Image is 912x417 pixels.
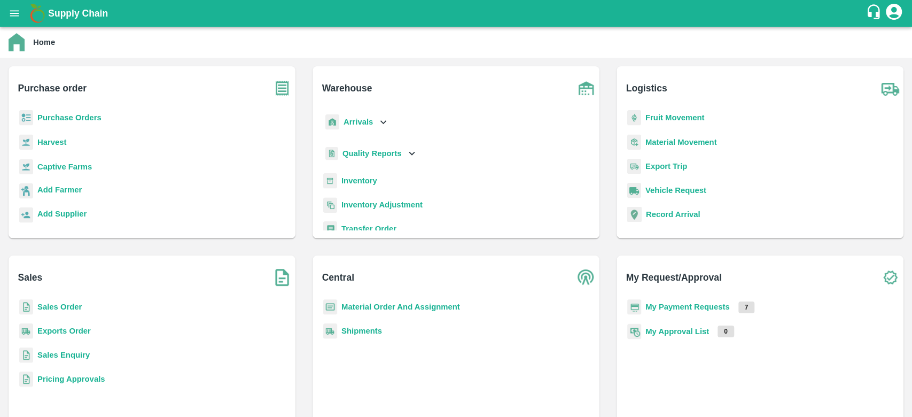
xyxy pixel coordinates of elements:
[322,81,372,96] b: Warehouse
[877,75,903,102] img: truck
[37,138,66,146] a: Harvest
[627,183,641,198] img: vehicle
[627,299,641,315] img: payment
[344,118,373,126] b: Arrivals
[323,221,337,237] img: whTransfer
[325,147,338,160] img: qualityReport
[19,134,33,150] img: harvest
[2,1,27,26] button: open drawer
[645,303,730,311] a: My Payment Requests
[341,225,396,233] a: Transfer Order
[269,75,295,102] img: purchase
[627,110,641,126] img: fruit
[645,162,687,171] a: Export Trip
[322,270,354,285] b: Central
[626,81,667,96] b: Logistics
[342,149,402,158] b: Quality Reports
[19,207,33,223] img: supplier
[323,299,337,315] img: centralMaterial
[48,6,866,21] a: Supply Chain
[626,270,722,285] b: My Request/Approval
[323,197,337,213] img: inventory
[884,2,903,25] div: account of current user
[37,303,82,311] a: Sales Order
[627,159,641,174] img: delivery
[269,264,295,291] img: soSales
[18,81,87,96] b: Purchase order
[37,351,90,359] a: Sales Enquiry
[573,264,599,291] img: central
[19,183,33,199] img: farmer
[19,372,33,387] img: sales
[37,113,102,122] a: Purchase Orders
[718,326,734,337] p: 0
[877,264,903,291] img: check
[27,3,48,24] img: logo
[37,186,82,194] b: Add Farmer
[37,327,91,335] a: Exports Order
[341,176,377,185] a: Inventory
[866,4,884,23] div: customer-support
[341,327,382,335] a: Shipments
[573,75,599,102] img: warehouse
[33,38,55,47] b: Home
[645,327,709,336] a: My Approval List
[37,210,87,218] b: Add Supplier
[37,208,87,222] a: Add Supplier
[19,323,33,339] img: shipments
[18,270,43,285] b: Sales
[37,163,92,171] a: Captive Farms
[341,303,460,311] a: Material Order And Assignment
[9,33,25,51] img: home
[37,184,82,198] a: Add Farmer
[323,323,337,339] img: shipments
[48,8,108,19] b: Supply Chain
[323,143,418,165] div: Quality Reports
[19,299,33,315] img: sales
[19,110,33,126] img: reciept
[738,302,755,313] p: 7
[645,138,717,146] a: Material Movement
[37,375,105,383] a: Pricing Approvals
[645,186,706,195] a: Vehicle Request
[341,200,423,209] a: Inventory Adjustment
[325,114,339,130] img: whArrival
[19,347,33,363] img: sales
[645,113,705,122] a: Fruit Movement
[323,173,337,189] img: whInventory
[627,323,641,339] img: approval
[19,159,33,175] img: harvest
[323,110,389,134] div: Arrivals
[646,210,700,219] a: Record Arrival
[627,207,642,222] img: recordArrival
[627,134,641,150] img: material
